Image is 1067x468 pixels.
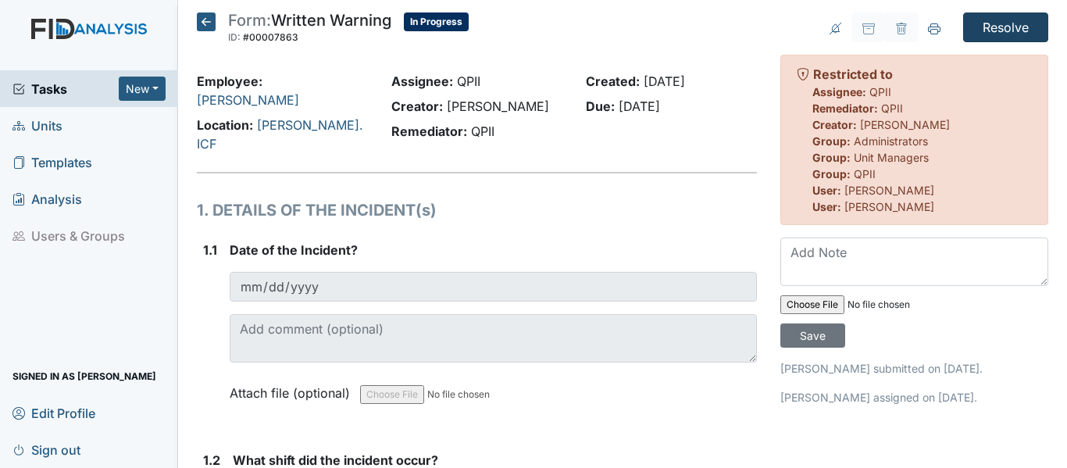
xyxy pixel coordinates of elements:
label: Attach file (optional) [230,375,356,402]
strong: Location: [197,117,253,133]
p: [PERSON_NAME] submitted on [DATE]. [780,360,1048,377]
strong: Remediator: [812,102,878,115]
a: Tasks [12,80,119,98]
span: Sign out [12,438,80,462]
span: QPII [854,167,876,180]
strong: Due: [586,98,615,114]
a: [PERSON_NAME]. ICF [197,117,363,152]
span: QPII [869,85,891,98]
strong: Created: [586,73,640,89]
div: Written Warning [228,13,391,47]
p: [PERSON_NAME] assigned on [DATE]. [780,389,1048,405]
input: Resolve [963,13,1048,42]
strong: Group: [812,167,851,180]
strong: Assignee: [812,85,866,98]
span: QPII [881,102,903,115]
span: [PERSON_NAME] [447,98,549,114]
span: Analysis [12,187,82,211]
span: Date of the Incident? [230,242,358,258]
span: QPII [471,123,494,139]
span: [PERSON_NAME] [860,118,950,131]
strong: Remediator: [391,123,467,139]
strong: User: [812,200,841,213]
strong: Restricted to [813,66,893,82]
span: Form: [228,11,271,30]
span: Administrators [854,134,928,148]
input: Save [780,323,845,348]
span: [DATE] [619,98,660,114]
span: Units [12,113,62,138]
span: In Progress [404,13,469,31]
a: [PERSON_NAME] [197,92,299,108]
span: Signed in as [PERSON_NAME] [12,364,156,388]
span: QPII [457,73,480,89]
button: New [119,77,166,101]
label: 1.1 [203,241,217,259]
strong: Creator: [391,98,443,114]
strong: Group: [812,134,851,148]
span: [PERSON_NAME] [844,184,934,197]
span: What shift did the incident occur? [233,452,438,468]
strong: Creator: [812,118,857,131]
span: Unit Managers [854,151,929,164]
span: #00007863 [243,31,298,43]
span: [PERSON_NAME] [844,200,934,213]
strong: Employee: [197,73,262,89]
span: Edit Profile [12,401,95,425]
span: [DATE] [644,73,685,89]
strong: User: [812,184,841,197]
span: ID: [228,31,241,43]
strong: Group: [812,151,851,164]
strong: Assignee: [391,73,453,89]
span: Templates [12,150,92,174]
h1: 1. DETAILS OF THE INCIDENT(s) [197,198,757,222]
